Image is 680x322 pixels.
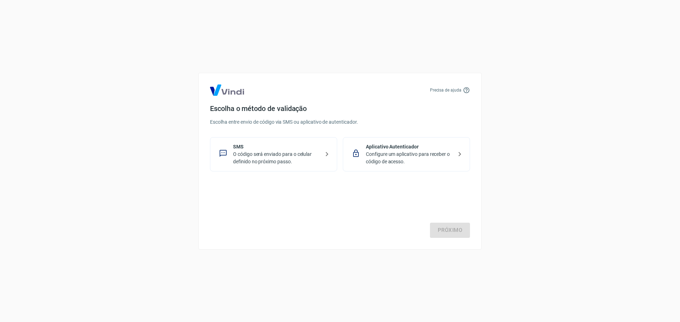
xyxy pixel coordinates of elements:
[210,104,470,113] h4: Escolha o método de validação
[210,118,470,126] p: Escolha entre envio de código via SMS ou aplicativo de autenticador.
[366,143,453,151] p: Aplicativo Autenticador
[210,137,337,171] div: SMSO código será enviado para o celular definido no próximo passo.
[366,151,453,165] p: Configure um aplicativo para receber o código de acesso.
[233,143,320,151] p: SMS
[210,84,244,96] img: Logo Vind
[430,87,461,93] p: Precisa de ajuda
[343,137,470,171] div: Aplicativo AutenticadorConfigure um aplicativo para receber o código de acesso.
[233,151,320,165] p: O código será enviado para o celular definido no próximo passo.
